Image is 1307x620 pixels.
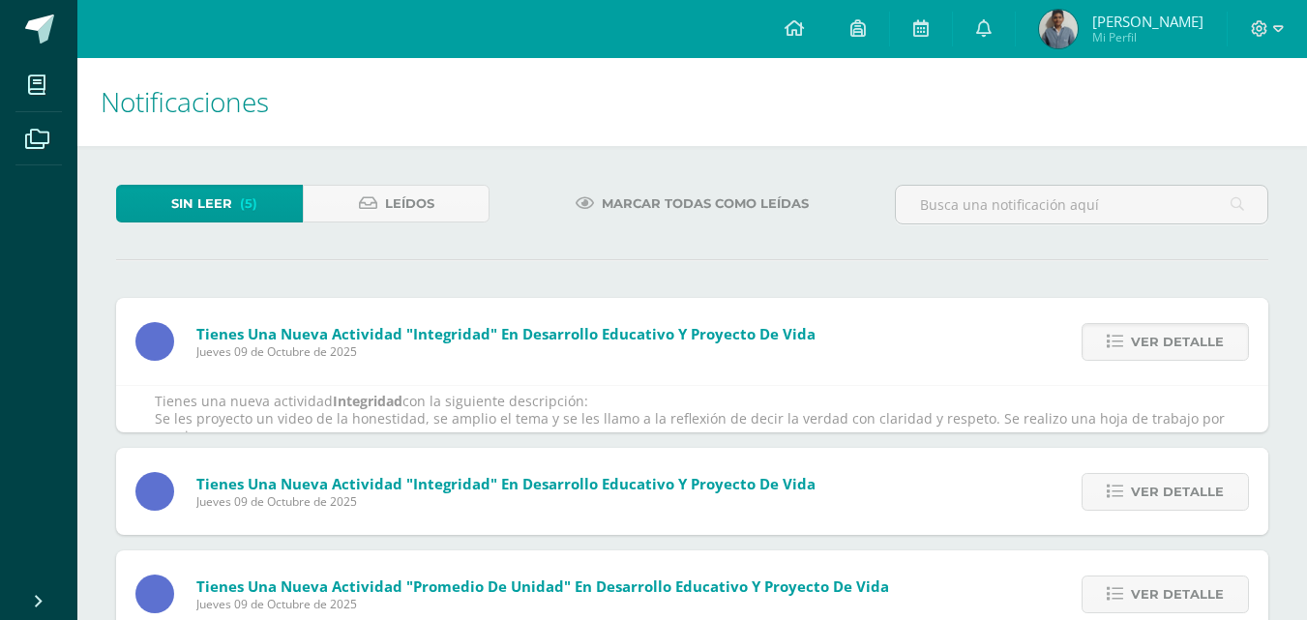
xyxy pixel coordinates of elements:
[240,186,257,221] span: (5)
[1131,324,1224,360] span: Ver detalle
[602,186,809,221] span: Marcar todas como leídas
[333,392,402,410] strong: Integridad
[171,186,232,221] span: Sin leer
[1092,12,1203,31] span: [PERSON_NAME]
[196,493,816,510] span: Jueves 09 de Octubre de 2025
[155,393,1230,481] p: Tienes una nueva actividad con la siguiente descripción: Se les proyecto un video de la honestida...
[101,83,269,120] span: Notificaciones
[551,185,833,222] a: Marcar todas como leídas
[1131,576,1224,612] span: Ver detalle
[1131,474,1224,510] span: Ver detalle
[116,185,303,222] a: Sin leer(5)
[196,576,889,596] span: Tienes una nueva actividad "Promedio de unidad" En Desarrollo Educativo y Proyecto de Vida
[896,186,1267,223] input: Busca una notificación aquí
[196,343,816,360] span: Jueves 09 de Octubre de 2025
[196,596,889,612] span: Jueves 09 de Octubre de 2025
[196,474,816,493] span: Tienes una nueva actividad "Integridad" En Desarrollo Educativo y Proyecto de Vida
[385,186,434,221] span: Leídos
[1039,10,1078,48] img: 96c9b95136652c88641d1038b5dd049d.png
[303,185,490,222] a: Leídos
[1092,29,1203,45] span: Mi Perfil
[196,324,816,343] span: Tienes una nueva actividad "Integridad" En Desarrollo Educativo y Proyecto de Vida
